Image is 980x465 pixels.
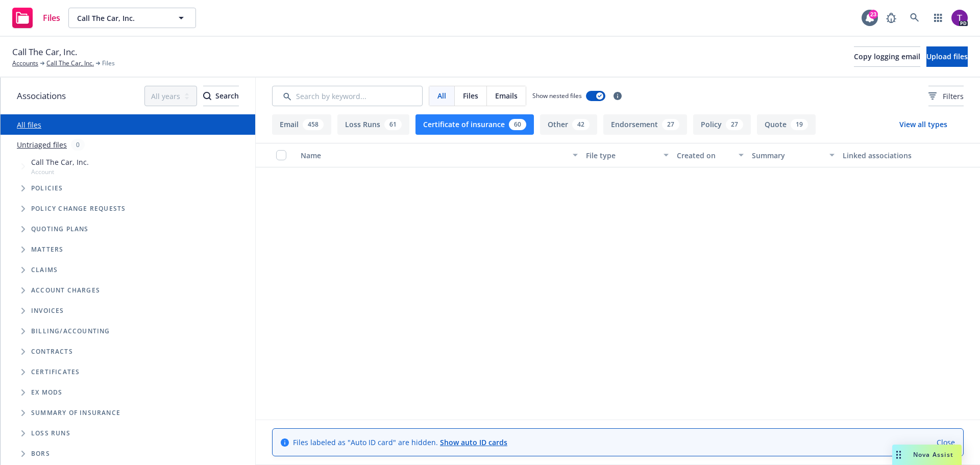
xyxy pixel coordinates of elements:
[31,328,110,334] span: Billing/Accounting
[892,445,905,465] div: Drag to move
[883,114,964,135] button: View all types
[102,59,115,68] span: Files
[662,119,679,130] div: 27
[951,10,968,26] img: photo
[12,59,38,68] a: Accounts
[31,167,89,176] span: Account
[869,10,878,19] div: 23
[415,114,534,135] button: Certificate of insurance
[12,45,77,59] span: Call The Car, Inc.
[937,437,955,448] a: Close
[881,8,901,28] a: Report a Bug
[203,86,239,106] button: SearchSearch
[17,89,66,103] span: Associations
[1,155,255,321] div: Tree Example
[31,226,89,232] span: Quoting plans
[572,119,590,130] div: 42
[77,13,165,23] span: Call The Car, Inc.
[203,86,239,106] div: Search
[384,119,402,130] div: 61
[31,389,62,396] span: Ex Mods
[677,150,733,161] div: Created on
[272,114,331,135] button: Email
[303,119,324,130] div: 458
[276,150,286,160] input: Select all
[203,92,211,100] svg: Search
[437,90,446,101] span: All
[926,46,968,67] button: Upload files
[757,114,816,135] button: Quote
[926,52,968,61] span: Upload files
[31,287,100,293] span: Account charges
[337,114,409,135] button: Loss Runs
[297,143,582,167] button: Name
[31,308,64,314] span: Invoices
[928,86,964,106] button: Filters
[31,430,70,436] span: Loss Runs
[440,437,507,447] a: Show auto ID cards
[673,143,748,167] button: Created on
[586,150,657,161] div: File type
[854,46,920,67] button: Copy logging email
[495,90,518,101] span: Emails
[272,86,423,106] input: Search by keyword...
[43,14,60,22] span: Files
[726,119,743,130] div: 27
[892,445,962,465] button: Nova Assist
[293,437,507,448] span: Files labeled as "Auto ID card" are hidden.
[68,8,196,28] button: Call The Car, Inc.
[540,114,597,135] button: Other
[839,143,929,167] button: Linked associations
[854,52,920,61] span: Copy logging email
[71,139,85,151] div: 0
[582,143,672,167] button: File type
[31,349,73,355] span: Contracts
[301,150,567,161] div: Name
[843,150,925,161] div: Linked associations
[1,321,255,464] div: Folder Tree Example
[31,410,120,416] span: Summary of insurance
[46,59,94,68] a: Call The Car, Inc.
[748,143,838,167] button: Summary
[31,206,126,212] span: Policy change requests
[463,90,478,101] span: Files
[752,150,823,161] div: Summary
[31,451,50,457] span: BORs
[17,120,41,130] a: All files
[928,8,948,28] a: Switch app
[31,157,89,167] span: Call The Car, Inc.
[17,139,67,150] a: Untriaged files
[603,114,687,135] button: Endorsement
[31,369,80,375] span: Certificates
[904,8,925,28] a: Search
[31,267,58,273] span: Claims
[791,119,808,130] div: 19
[8,4,64,32] a: Files
[928,91,964,102] span: Filters
[532,91,582,100] span: Show nested files
[31,185,63,191] span: Policies
[913,450,953,459] span: Nova Assist
[509,119,526,130] div: 60
[943,91,964,102] span: Filters
[693,114,751,135] button: Policy
[31,247,63,253] span: Matters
